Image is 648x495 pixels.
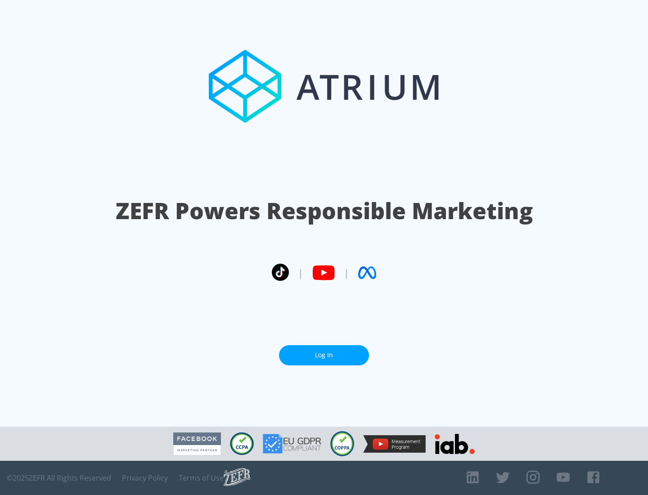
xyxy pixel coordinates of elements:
a: Log In [279,345,369,365]
a: Terms of Use [179,473,224,482]
img: COPPA Compliant [330,431,354,456]
span: | [298,266,303,279]
img: YouTube Measurement Program [363,435,426,453]
h1: ZEFR Powers Responsible Marketing [116,195,533,226]
a: Privacy Policy [122,473,168,482]
img: CCPA Compliant [230,432,254,455]
img: GDPR Compliant [263,434,321,454]
img: IAB [435,434,475,454]
img: Facebook Marketing Partner [173,432,221,455]
span: © 2025 ZEFR All Rights Reserved [7,473,111,482]
span: | [344,266,349,279]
